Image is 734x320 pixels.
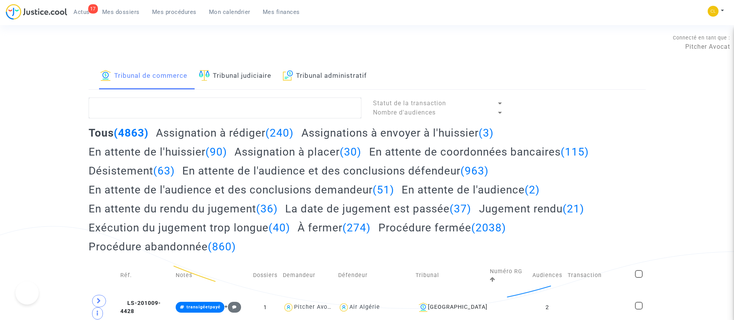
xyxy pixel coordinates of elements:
h2: En attente de l'audience et des conclusions défendeur [182,164,489,178]
span: Mon calendrier [209,9,250,15]
img: icon-faciliter-sm.svg [199,70,210,81]
span: Statut de la transaction [373,99,446,107]
img: icon-archive.svg [283,70,293,81]
a: Mon calendrier [203,6,257,18]
h2: En attente de l'huissier [89,145,227,159]
h2: En attente de l'audience [402,183,540,197]
iframe: Help Scout Beacon - Open [15,281,39,305]
span: Actus [74,9,90,15]
span: (860) [208,240,236,253]
a: Mes finances [257,6,306,18]
span: (274) [342,221,371,234]
h2: Désistement [89,164,175,178]
td: Notes [173,259,250,292]
span: (3) [479,127,494,139]
span: transigéetpayé [186,305,221,310]
a: Mes procédures [146,6,203,18]
span: (2038) [471,221,506,234]
span: Mes procédures [152,9,197,15]
span: (30) [340,145,361,158]
span: (51) [373,183,394,196]
h2: Exécution du jugement trop longue [89,221,290,234]
div: Air Algérie [349,304,380,310]
div: Pitcher Avocat [294,304,337,310]
span: LS-201009-4428 [120,300,161,315]
img: jc-logo.svg [6,4,67,20]
span: Mes finances [263,9,300,15]
td: Demandeur [280,259,335,292]
img: icon-user.svg [338,302,349,313]
a: Tribunal judiciaire [199,63,271,89]
h2: La date de jugement est passée [285,202,471,216]
img: icon-banque.svg [100,70,111,81]
h2: Assignations à envoyer à l'huissier [301,126,494,140]
td: Tribunal [413,259,487,292]
h2: Assignation à placer [234,145,361,159]
span: (4863) [114,127,149,139]
span: (21) [563,202,584,215]
span: (90) [205,145,227,158]
span: (240) [265,127,294,139]
h2: En attente du rendu du jugement [89,202,278,216]
div: 17 [88,4,98,14]
span: (36) [256,202,278,215]
td: Défendeur [335,259,413,292]
span: Mes dossiers [102,9,140,15]
h2: Procédure fermée [378,221,506,234]
span: (63) [153,164,175,177]
span: (40) [269,221,290,234]
h2: Assignation à rédiger [156,126,294,140]
a: Tribunal administratif [283,63,367,89]
img: 6fca9af68d76bfc0a5525c74dfee314f [708,6,719,17]
h2: En attente de coordonnées bancaires [369,145,589,159]
td: Transaction [565,259,632,292]
span: (37) [450,202,471,215]
td: Audiences [530,259,565,292]
span: + [224,303,241,310]
span: (115) [561,145,589,158]
span: (963) [460,164,489,177]
div: [GEOGRAPHIC_DATA] [416,303,484,312]
a: Mes dossiers [96,6,146,18]
h2: À fermer [298,221,371,234]
td: Réf. [118,259,173,292]
span: (2) [525,183,540,196]
a: Tribunal de commerce [100,63,187,89]
span: Connecté en tant que : [673,35,730,41]
img: icon-user.svg [283,302,294,313]
h2: Procédure abandonnée [89,240,236,253]
td: Dossiers [250,259,280,292]
h2: Tous [89,126,149,140]
h2: En attente de l'audience et des conclusions demandeur [89,183,394,197]
span: Nombre d'audiences [373,109,436,116]
a: 17Actus [67,6,96,18]
img: icon-banque.svg [419,303,428,312]
td: Numéro RG [487,259,530,292]
h2: Jugement rendu [479,202,584,216]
